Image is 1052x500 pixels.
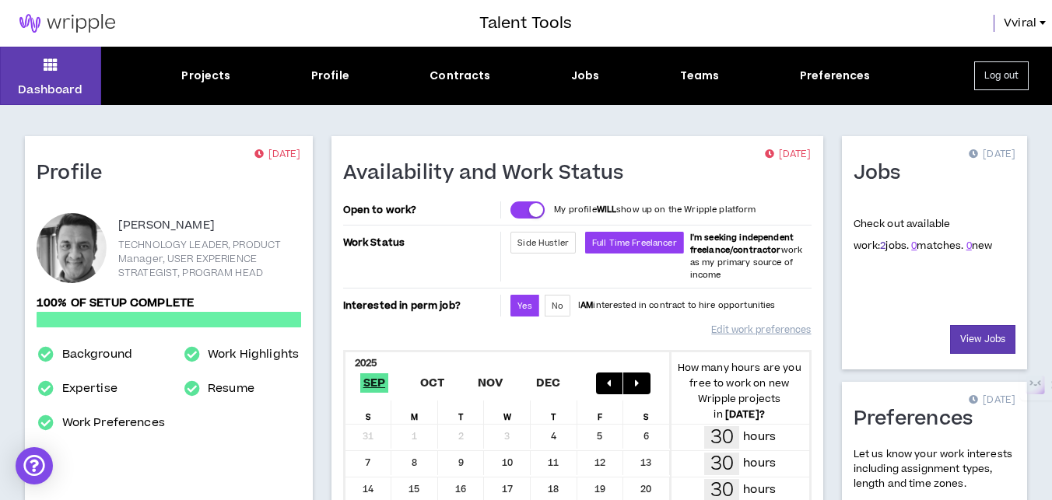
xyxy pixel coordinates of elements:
div: M [391,400,438,424]
h3: Talent Tools [479,12,572,35]
span: Sep [360,373,389,393]
span: Oct [417,373,448,393]
div: S [623,400,670,424]
b: [DATE] ? [725,407,765,421]
a: Resume [208,379,254,398]
h1: Preferences [854,407,985,432]
span: Nov [475,373,507,393]
h1: Profile [37,161,114,186]
div: S [345,400,392,424]
div: F [577,400,624,424]
a: 2 [880,239,885,253]
p: Open to work? [343,204,498,216]
span: Yes [517,300,531,312]
p: How many hours are you free to work on new Wripple projects in [670,360,809,422]
p: hours [743,428,776,446]
p: 100% of setup complete [37,295,301,312]
span: Side Hustler [517,237,569,249]
a: 0 [966,239,972,253]
p: [DATE] [254,147,301,163]
p: [PERSON_NAME] [118,216,215,235]
div: Vviral S. [37,213,107,283]
a: Expertise [62,379,117,398]
span: Vviral [1004,15,1036,32]
p: hours [743,455,776,472]
h1: Jobs [854,161,913,186]
p: [DATE] [765,147,812,163]
a: View Jobs [950,325,1015,354]
div: W [484,400,531,424]
div: Contracts [430,68,490,84]
a: Work Preferences [62,414,165,432]
div: T [438,400,485,424]
p: I interested in contract to hire opportunities [578,299,776,312]
b: 2025 [355,356,377,370]
span: jobs. [880,239,909,253]
p: Interested in perm job? [343,295,498,316]
div: Teams [680,68,720,84]
span: work as my primary source of income [690,232,802,281]
span: new [966,239,993,253]
p: [DATE] [969,393,1015,408]
a: 0 [911,239,917,253]
div: Profile [311,68,349,84]
h1: Availability and Work Status [343,161,636,186]
button: Log out [974,61,1029,90]
span: matches. [911,239,963,253]
span: No [552,300,563,312]
p: Check out available work: [854,217,993,253]
a: Background [62,345,132,364]
p: Dashboard [18,82,82,98]
p: My profile show up on the Wripple platform [554,204,756,216]
div: Preferences [800,68,871,84]
div: Projects [181,68,230,84]
p: Work Status [343,232,498,253]
b: I'm seeking independent freelance/contractor [690,232,794,256]
p: Let us know your work interests including assignment types, length and time zones. [854,447,1015,492]
p: hours [743,481,776,498]
a: Work Highlights [208,345,299,364]
div: Open Intercom Messenger [16,447,53,484]
strong: AM [580,299,593,311]
span: Dec [533,373,564,393]
p: [DATE] [969,147,1015,163]
div: Jobs [571,68,600,84]
p: TECHNOLOGY LEADER, PRODUCT Manager, USER EXPERIENCE STRATEGIST, PROGRAM HEAD [118,238,301,280]
div: T [531,400,577,424]
strong: WILL [597,204,617,215]
a: Edit work preferences [711,316,811,344]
